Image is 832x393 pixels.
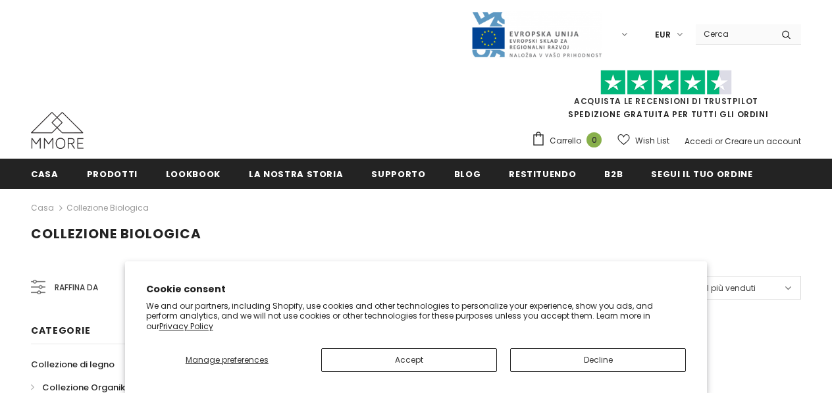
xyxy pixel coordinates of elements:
h2: Cookie consent [146,282,687,296]
img: Casi MMORE [31,112,84,149]
span: Raffina da [55,280,98,295]
input: Search Site [696,24,771,43]
button: Accept [321,348,497,372]
a: B2B [604,159,623,188]
a: Segui il tuo ordine [651,159,752,188]
a: Wish List [617,129,669,152]
span: SPEDIZIONE GRATUITA PER TUTTI GLI ORDINI [531,76,801,120]
span: I più venduti [707,282,756,295]
span: Categorie [31,324,90,337]
span: Collezione di legno [31,358,115,371]
span: Casa [31,168,59,180]
a: supporto [371,159,425,188]
a: Javni Razpis [471,28,602,39]
span: B2B [604,168,623,180]
a: Lookbook [166,159,221,188]
span: Carrello [550,134,581,147]
a: Collezione di legno [31,353,115,376]
p: We and our partners, including Shopify, use cookies and other technologies to personalize your ex... [146,301,687,332]
span: La nostra storia [249,168,343,180]
a: La nostra storia [249,159,343,188]
img: Fidati di Pilot Stars [600,70,732,95]
a: Accedi [685,136,713,147]
span: Prodotti [87,168,138,180]
a: Restituendo [509,159,576,188]
a: Casa [31,159,59,188]
a: Acquista le recensioni di TrustPilot [574,95,758,107]
a: Carrello 0 [531,131,608,151]
span: EUR [655,28,671,41]
span: or [715,136,723,147]
span: 0 [586,132,602,147]
a: Casa [31,200,54,216]
button: Manage preferences [146,348,308,372]
span: Collezione biologica [31,224,201,243]
img: Javni Razpis [471,11,602,59]
span: Restituendo [509,168,576,180]
a: Creare un account [725,136,801,147]
a: Collezione biologica [66,202,149,213]
a: Privacy Policy [159,321,213,332]
a: Prodotti [87,159,138,188]
span: Lookbook [166,168,221,180]
span: Blog [454,168,481,180]
button: Decline [510,348,686,372]
a: Blog [454,159,481,188]
span: supporto [371,168,425,180]
span: Segui il tuo ordine [651,168,752,180]
span: Manage preferences [186,354,269,365]
span: Wish List [635,134,669,147]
